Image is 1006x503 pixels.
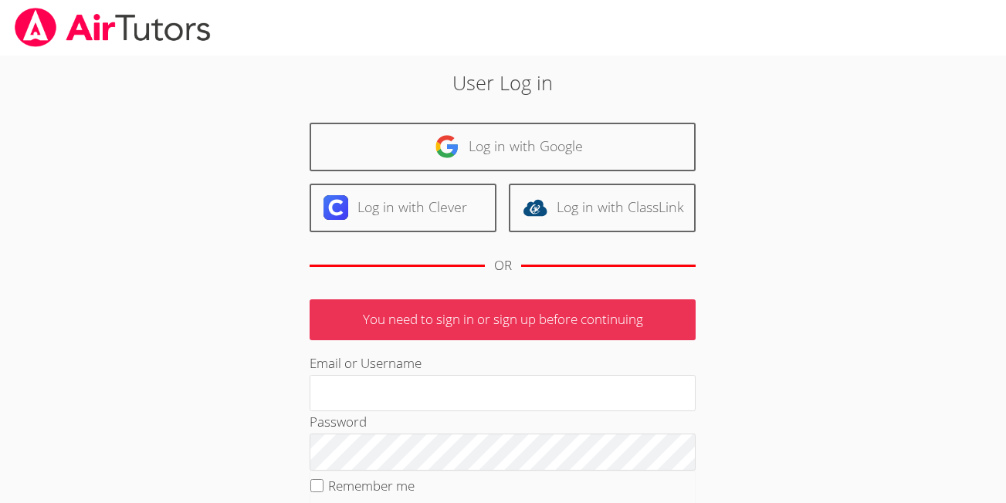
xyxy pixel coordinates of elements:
a: Log in with Google [310,123,696,171]
h2: User Log in [232,68,775,97]
img: clever-logo-6eab21bc6e7a338710f1a6ff85c0baf02591cd810cc4098c63d3a4b26e2feb20.svg [323,195,348,220]
img: classlink-logo-d6bb404cc1216ec64c9a2012d9dc4662098be43eaf13dc465df04b49fa7ab582.svg [523,195,547,220]
div: OR [494,255,512,277]
a: Log in with ClassLink [509,184,696,232]
img: airtutors_banner-c4298cdbf04f3fff15de1276eac7730deb9818008684d7c2e4769d2f7ddbe033.png [13,8,212,47]
p: You need to sign in or sign up before continuing [310,299,696,340]
label: Email or Username [310,354,422,372]
label: Password [310,413,367,430]
a: Log in with Clever [310,184,496,232]
label: Remember me [328,477,415,495]
img: google-logo-50288ca7cdecda66e5e0955fdab243c47b7ad437acaf1139b6f446037453330a.svg [435,134,459,159]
